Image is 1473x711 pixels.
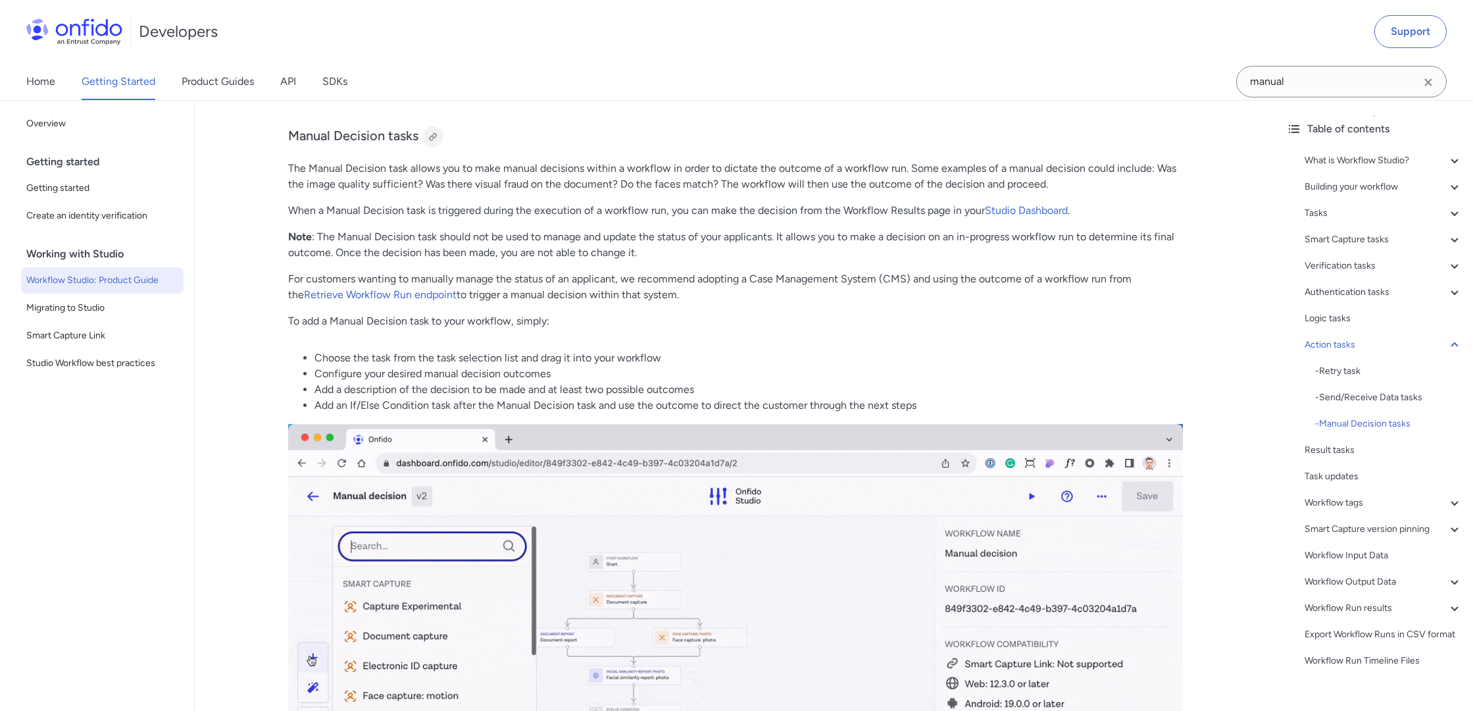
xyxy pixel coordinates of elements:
[288,161,1183,192] p: The Manual Decision task allows you to make manual decisions within a workflow in order to dictat...
[21,295,184,321] a: Migrating to Studio
[1315,416,1462,432] div: - Manual Decision tasks
[1305,258,1462,274] a: Verification tasks
[26,180,178,196] span: Getting started
[1305,311,1462,327] a: Logic tasks
[1305,232,1462,248] a: Smart Capture tasks
[1374,15,1447,48] a: Support
[314,398,1183,413] li: Add an If/Else Condition task after the Manual Decision task and use the outcome to direct the cu...
[21,111,184,137] a: Overview
[1236,66,1447,97] input: Onfido search input field
[1305,179,1462,195] a: Building your workflow
[1305,548,1462,564] a: Workflow Input Data
[26,63,55,100] a: Home
[1420,74,1436,90] svg: Clear search field button
[1305,521,1462,537] a: Smart Capture version pinning
[26,116,178,132] span: Overview
[1286,121,1462,137] div: Table of contents
[314,382,1183,398] li: Add a description of the decision to be made and at least two possible outcomes
[21,350,184,377] a: Studio Workflow best practices
[26,241,189,267] div: Working with Studio
[1305,337,1462,353] a: Action tasks
[280,63,296,100] a: API
[1305,653,1462,669] a: Workflow Run Timeline Files
[26,300,178,316] span: Migrating to Studio
[288,271,1183,303] p: For customers wanting to manually manage the status of an applicant, we recommend adopting a Case...
[139,21,218,42] h1: Developers
[314,366,1183,382] li: Configure your desired manual decision outcomes
[1305,495,1462,511] a: Workflow tags
[1315,390,1462,406] a: -Send/Receive Data tasks
[288,126,1183,147] h3: Manual Decision tasks
[1315,363,1462,379] div: - Retry task
[1305,469,1462,485] a: Task updates
[21,267,184,294] a: Workflow Studio: Product Guide
[26,273,178,288] span: Workflow Studio: Product Guide
[26,149,189,175] div: Getting started
[1305,627,1462,643] a: Export Workflow Runs in CSV format
[26,208,178,224] span: Create an identity verification
[288,229,1183,261] p: : The Manual Decision task should not be used to manage and update the status of your applicants....
[1315,363,1462,379] a: -Retry task
[21,323,184,349] a: Smart Capture Link
[304,288,457,301] a: Retrieve Workflow Run endpoint
[288,230,312,243] strong: Note
[1315,390,1462,406] div: - Send/Receive Data tasks
[985,204,1068,217] a: Studio Dashboard
[1305,205,1462,221] a: Tasks
[1315,416,1462,432] a: -Manual Decision tasks
[314,350,1183,366] li: Choose the task from the task selection list and drag it into your workflow
[21,175,184,201] a: Getting started
[322,63,347,100] a: SDKs
[1305,574,1462,590] a: Workflow Output Data
[26,328,178,344] span: Smart Capture Link
[1305,600,1462,616] a: Workflow Run results
[288,203,1183,219] p: When a Manual Decision task is triggered during the execution of a workflow run, you can make the...
[21,203,184,229] a: Create an identity verification
[182,63,254,100] a: Product Guides
[1305,153,1462,169] a: What is Workflow Studio?
[1305,284,1462,300] a: Authentication tasks
[1305,442,1462,458] a: Result tasks
[26,18,122,45] img: Onfido Logo
[26,355,178,371] span: Studio Workflow best practices
[288,313,1183,329] p: To add a Manual Decision task to your workflow, simply:
[82,63,155,100] a: Getting Started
